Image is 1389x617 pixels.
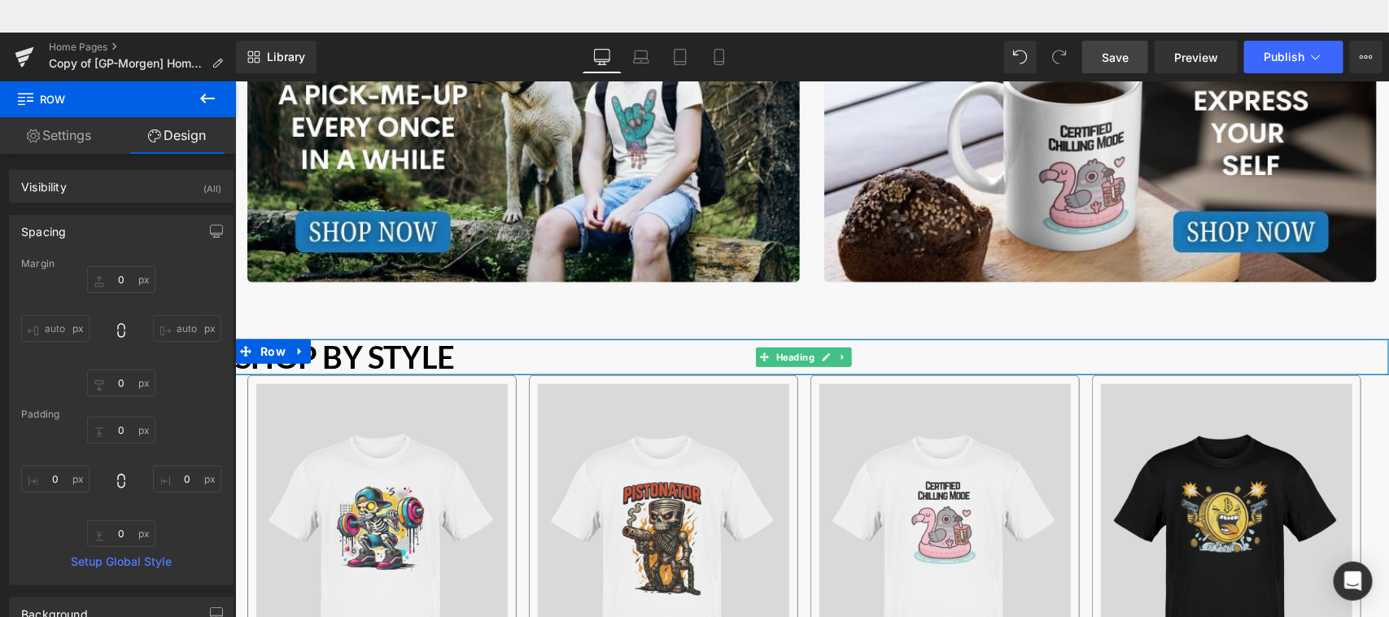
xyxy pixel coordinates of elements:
[1043,41,1076,73] button: Redo
[87,370,155,396] input: 0
[1102,49,1129,66] span: Save
[153,315,221,342] input: 0
[1350,41,1382,73] button: More
[21,291,55,315] span: Row
[153,466,221,492] input: 0
[1334,562,1373,601] div: Open Intercom Messenger
[21,315,90,342] input: 0
[49,41,236,54] a: Home Pages
[21,258,221,269] div: Margin
[118,117,236,154] a: Design
[267,50,305,64] span: Library
[87,520,155,547] input: 0
[203,171,221,198] div: (All)
[21,216,66,238] div: Spacing
[700,41,739,73] a: Mobile
[55,291,76,315] a: Expand / Collapse
[21,555,221,568] a: Setup Global Style
[16,81,179,117] span: Row
[583,41,622,73] a: Desktop
[87,417,155,444] input: 0
[1244,41,1343,73] button: Publish
[21,171,67,194] div: Visibility
[236,41,317,73] a: New Library
[622,41,661,73] a: Laptop
[1174,49,1218,66] span: Preview
[21,466,90,492] input: 0
[1004,41,1037,73] button: Undo
[1155,41,1238,73] a: Preview
[538,299,583,318] span: Heading
[21,409,221,420] div: Padding
[49,57,205,70] span: Copy of [GP-Morgen] Home Page - [DATE] 20:24:29
[1264,50,1304,63] span: Publish
[87,266,155,293] input: 0
[600,299,617,318] a: Expand / Collapse
[661,41,700,73] a: Tablet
